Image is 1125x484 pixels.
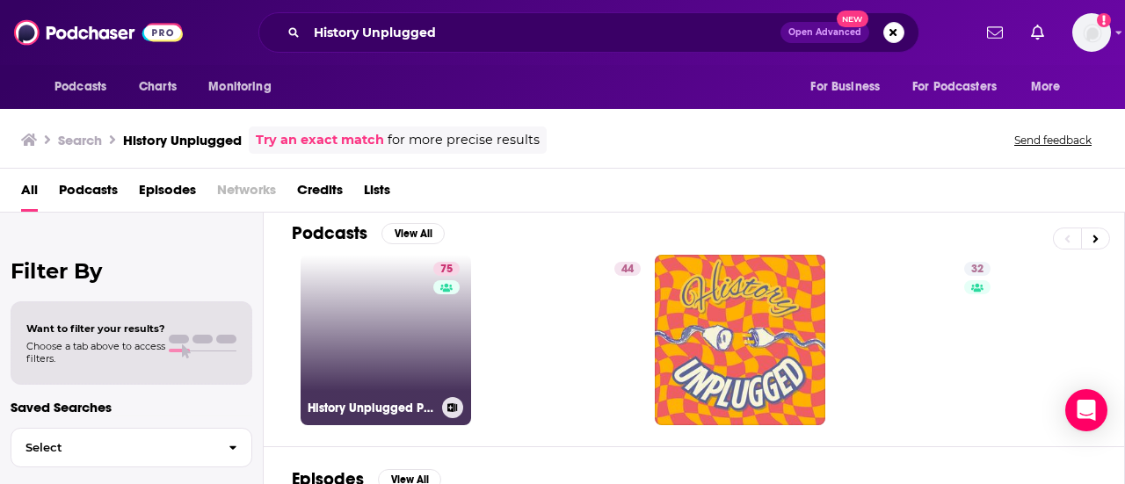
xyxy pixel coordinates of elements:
[364,176,390,212] a: Lists
[26,322,165,335] span: Want to filter your results?
[308,401,435,415] h3: History Unplugged Podcast
[1072,13,1111,52] button: Show profile menu
[478,255,649,425] a: 44
[11,428,252,467] button: Select
[1009,133,1097,148] button: Send feedback
[301,255,471,425] a: 75History Unplugged Podcast
[788,28,861,37] span: Open Advanced
[258,12,919,53] div: Search podcasts, credits, & more...
[614,262,641,276] a: 44
[971,261,983,278] span: 32
[11,399,252,415] p: Saved Searches
[388,130,540,150] span: for more precise results
[127,70,187,104] a: Charts
[21,176,38,212] a: All
[1072,13,1111,52] span: Logged in as psamuelson01
[1024,18,1051,47] a: Show notifications dropdown
[297,176,343,212] a: Credits
[381,223,445,244] button: View All
[54,75,106,99] span: Podcasts
[1072,13,1111,52] img: User Profile
[964,262,991,276] a: 32
[256,130,384,150] a: Try an exact match
[440,261,453,278] span: 75
[123,132,242,148] h3: History Unplugged
[1065,389,1107,431] div: Open Intercom Messenger
[26,340,165,365] span: Choose a tab above to access filters.
[1019,70,1083,104] button: open menu
[1031,75,1061,99] span: More
[139,176,196,212] a: Episodes
[208,75,271,99] span: Monitoring
[292,222,445,244] a: PodcastsView All
[307,18,780,47] input: Search podcasts, credits, & more...
[42,70,129,104] button: open menu
[621,261,634,278] span: 44
[798,70,902,104] button: open menu
[912,75,997,99] span: For Podcasters
[196,70,294,104] button: open menu
[837,11,868,27] span: New
[780,22,869,43] button: Open AdvancedNew
[59,176,118,212] a: Podcasts
[901,70,1022,104] button: open menu
[58,132,102,148] h3: Search
[1097,13,1111,27] svg: Add a profile image
[832,255,1003,425] a: 32
[810,75,880,99] span: For Business
[433,262,460,276] a: 75
[980,18,1010,47] a: Show notifications dropdown
[14,16,183,49] img: Podchaser - Follow, Share and Rate Podcasts
[11,442,214,453] span: Select
[11,258,252,284] h2: Filter By
[217,176,276,212] span: Networks
[139,75,177,99] span: Charts
[292,222,367,244] h2: Podcasts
